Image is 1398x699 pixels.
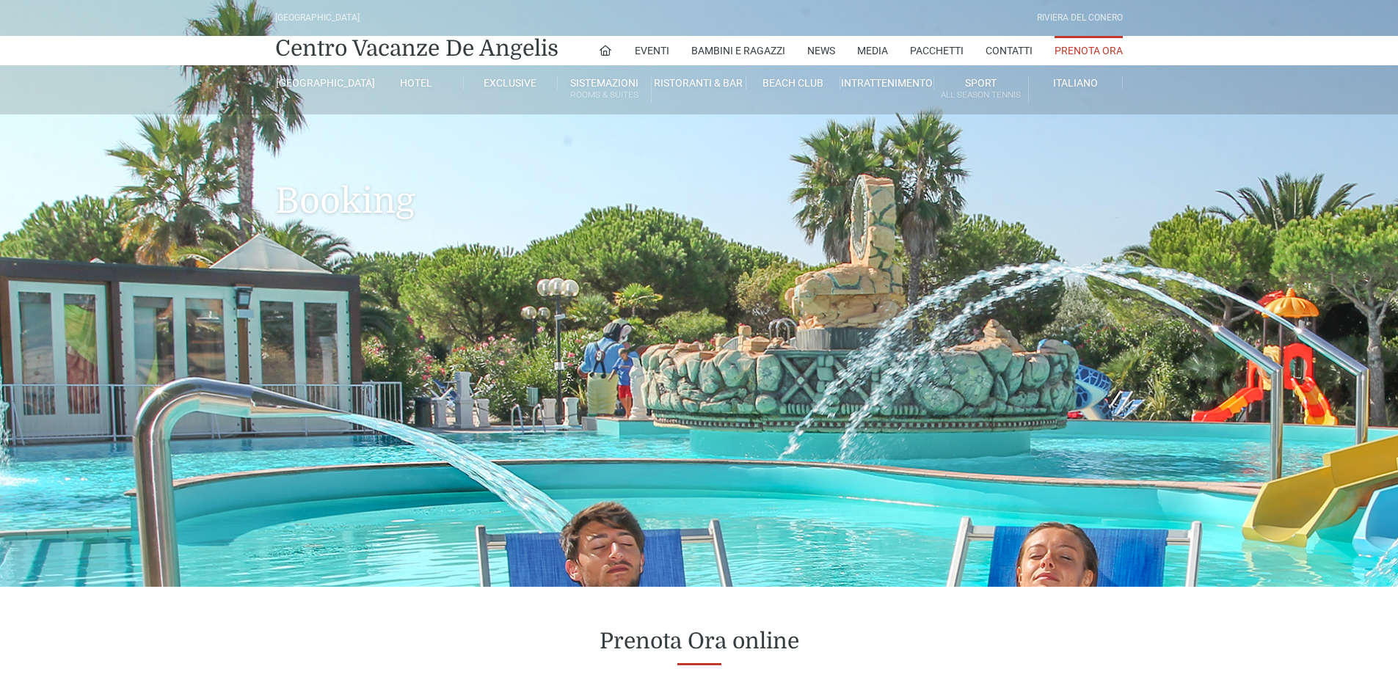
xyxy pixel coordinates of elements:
small: All Season Tennis [934,88,1027,102]
div: Riviera Del Conero [1037,11,1123,25]
a: Exclusive [464,76,558,89]
small: Rooms & Suites [558,88,651,102]
a: Contatti [986,36,1033,65]
a: Centro Vacanze De Angelis [275,34,558,63]
div: [GEOGRAPHIC_DATA] [275,11,360,25]
a: Ristoranti & Bar [652,76,746,89]
a: Bambini e Ragazzi [691,36,785,65]
a: Beach Club [746,76,840,89]
a: SistemazioniRooms & Suites [558,76,652,103]
h2: Prenota Ora online [275,628,1123,654]
span: Italiano [1053,77,1098,89]
a: Intrattenimento [840,76,934,89]
a: SportAll Season Tennis [934,76,1028,103]
a: Pacchetti [910,36,964,65]
a: [GEOGRAPHIC_DATA] [275,76,369,89]
h1: Booking [275,114,1123,244]
a: Eventi [635,36,669,65]
a: Hotel [369,76,463,89]
a: Italiano [1029,76,1123,89]
a: Media [857,36,888,65]
a: Prenota Ora [1055,36,1123,65]
a: News [807,36,835,65]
